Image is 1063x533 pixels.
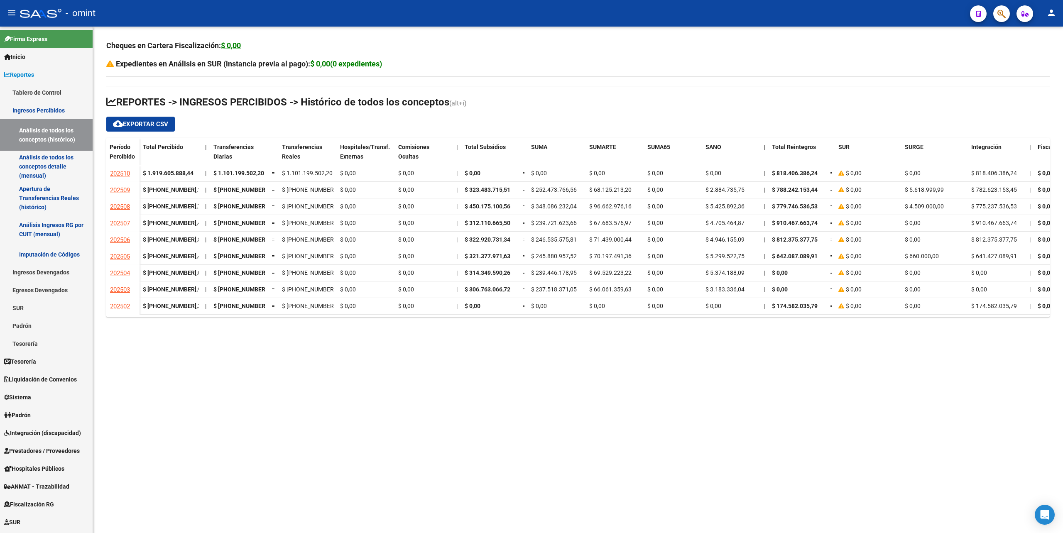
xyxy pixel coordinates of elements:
[531,203,577,210] span: $ 348.086.232,04
[589,236,632,243] span: $ 71.439.000,44
[272,186,275,193] span: =
[830,253,833,259] span: =
[456,144,458,150] span: |
[143,236,204,243] strong: $ [PHONE_NUMBER],89
[205,286,206,293] span: |
[1029,253,1031,259] span: |
[221,40,241,51] div: $ 0,00
[846,186,862,193] span: $ 0,00
[1046,8,1056,18] mat-icon: person
[589,144,616,150] span: SUMARTE
[202,138,210,173] datatable-header-cell: |
[465,303,480,309] span: $ 0,00
[531,186,577,193] span: $ 252.473.766,56
[7,8,17,18] mat-icon: menu
[846,286,862,293] span: $ 0,00
[531,144,547,150] span: SUMA
[764,303,765,309] span: |
[282,253,343,259] span: $ [PHONE_NUMBER],88
[830,236,833,243] span: =
[586,138,644,173] datatable-header-cell: SUMARTE
[110,170,130,177] span: 202510
[589,220,632,226] span: $ 67.683.576,97
[282,220,343,226] span: $ [PHONE_NUMBER],22
[4,411,31,420] span: Padrón
[4,500,54,509] span: Fiscalización RG
[523,286,526,293] span: =
[213,186,275,193] span: $ [PHONE_NUMBER],24
[205,186,206,193] span: |
[282,144,322,160] span: Transferencias Reales
[846,236,862,243] span: $ 0,00
[1029,269,1031,276] span: |
[769,138,827,173] datatable-header-cell: Total Reintegros
[205,303,206,309] span: |
[1026,138,1034,173] datatable-header-cell: |
[340,170,356,176] span: $ 0,00
[589,253,632,259] span: $ 70.197.491,36
[340,220,356,226] span: $ 0,00
[465,220,510,226] span: $ 312.110.665,50
[772,170,818,176] span: $ 818.406.386,24
[523,236,526,243] span: =
[1038,203,1053,210] span: $ 0,00
[523,253,526,259] span: =
[647,236,663,243] span: $ 0,00
[213,303,275,309] span: $ [PHONE_NUMBER],43
[760,138,769,173] datatable-header-cell: |
[465,186,510,193] span: $ 323.483.715,51
[143,220,204,226] strong: $ [PHONE_NUMBER],46
[398,303,414,309] span: $ 0,00
[764,269,765,276] span: |
[1029,303,1031,309] span: |
[110,236,130,244] span: 202506
[456,236,458,243] span: |
[106,117,175,132] button: Exportar CSV
[523,186,526,193] span: =
[4,482,69,491] span: ANMAT - Trazabilidad
[971,269,987,276] span: $ 0,00
[456,186,458,193] span: |
[465,170,480,176] span: $ 0,00
[456,269,458,276] span: |
[398,220,414,226] span: $ 0,00
[1029,203,1031,210] span: |
[644,138,702,173] datatable-header-cell: SUMA65
[971,203,1017,210] span: $ 775.237.536,53
[465,269,510,276] span: $ 314.349.590,26
[4,52,25,61] span: Inicio
[905,269,921,276] span: $ 0,00
[140,138,202,173] datatable-header-cell: Total Percibido
[846,220,862,226] span: $ 0,00
[905,144,923,150] span: SURGE
[772,303,818,309] span: $ 174.582.035,79
[901,138,968,173] datatable-header-cell: SURGE
[705,269,745,276] span: $ 5.374.188,09
[456,203,458,210] span: |
[772,144,816,150] span: Total Reintegros
[772,253,818,259] span: $ 642.087.089,91
[647,253,663,259] span: $ 0,00
[772,269,788,276] span: $ 0,00
[764,186,765,193] span: |
[846,170,862,176] span: $ 0,00
[143,144,183,150] span: Total Percibido
[213,170,264,176] span: $ 1.101.199.502,20
[531,220,577,226] span: $ 239.721.623,66
[905,186,944,193] span: $ 5.618.999,99
[846,269,862,276] span: $ 0,00
[4,393,31,402] span: Sistema
[772,186,818,193] span: $ 788.242.153,44
[4,357,36,366] span: Tesorería
[764,203,765,210] span: |
[282,303,343,309] span: $ [PHONE_NUMBER],43
[705,186,745,193] span: $ 2.884.735,75
[282,170,333,176] span: $ 1.101.199.502,20
[4,428,81,438] span: Integración (discapacidad)
[1029,220,1031,226] span: |
[589,170,605,176] span: $ 0,00
[282,186,343,193] span: $ [PHONE_NUMBER],24
[647,203,663,210] span: $ 0,00
[1038,186,1053,193] span: $ 0,00
[4,70,34,79] span: Reportes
